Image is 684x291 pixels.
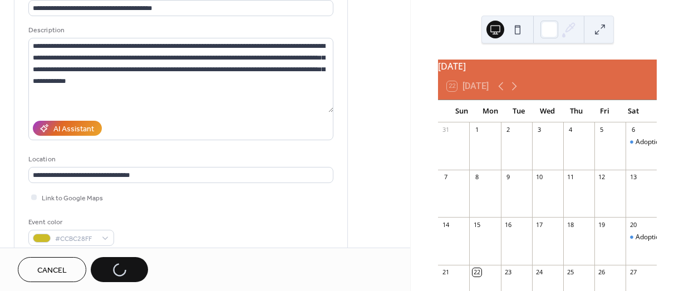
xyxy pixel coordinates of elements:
div: Sat [619,100,648,122]
div: 1 [473,126,481,134]
div: 17 [535,220,544,229]
div: 22 [473,268,481,277]
div: 12 [598,173,606,181]
div: AI Assistant [53,124,94,135]
div: Sun [447,100,476,122]
div: 20 [629,220,637,229]
div: Description [28,24,331,36]
div: Wed [533,100,562,122]
div: Fri [590,100,619,122]
div: 15 [473,220,481,229]
div: 2 [504,126,513,134]
div: 11 [567,173,575,181]
div: 31 [441,126,450,134]
div: 27 [629,268,637,277]
div: Adoption Event [636,233,682,242]
span: Cancel [37,265,67,277]
div: 8 [473,173,481,181]
button: Cancel [18,257,86,282]
div: [DATE] [438,60,657,73]
div: 24 [535,268,544,277]
div: Adoption Event [626,137,657,147]
div: 19 [598,220,606,229]
div: 26 [598,268,606,277]
div: 21 [441,268,450,277]
div: 3 [535,126,544,134]
div: Adoption Event [636,137,682,147]
span: Link to Google Maps [42,193,103,204]
div: 13 [629,173,637,181]
div: 14 [441,220,450,229]
div: Location [28,154,331,165]
div: Mon [476,100,505,122]
div: Thu [562,100,590,122]
div: 10 [535,173,544,181]
div: 9 [504,173,513,181]
div: 18 [567,220,575,229]
div: 7 [441,173,450,181]
span: #CCBC28FF [55,233,96,245]
div: Adoption Event [626,233,657,242]
div: 23 [504,268,513,277]
div: 16 [504,220,513,229]
div: 6 [629,126,637,134]
div: 5 [598,126,606,134]
div: Tue [504,100,533,122]
button: AI Assistant [33,121,102,136]
div: 25 [567,268,575,277]
div: 4 [567,126,575,134]
div: Event color [28,216,112,228]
